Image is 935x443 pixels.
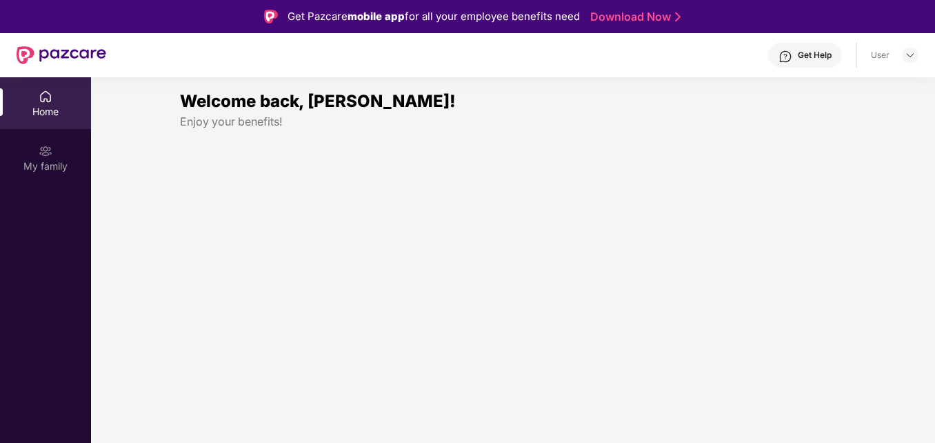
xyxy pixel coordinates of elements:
div: User [871,50,889,61]
div: Enjoy your benefits! [180,115,846,129]
img: svg+xml;base64,PHN2ZyBpZD0iRHJvcGRvd24tMzJ4MzIiIHhtbG5zPSJodHRwOi8vd3d3LnczLm9yZy8yMDAwL3N2ZyIgd2... [905,50,916,61]
div: Get Help [798,50,832,61]
img: svg+xml;base64,PHN2ZyBpZD0iSGVscC0zMngzMiIgeG1sbnM9Imh0dHA6Ly93d3cudzMub3JnLzIwMDAvc3ZnIiB3aWR0aD... [778,50,792,63]
img: New Pazcare Logo [17,46,106,64]
strong: mobile app [348,10,405,23]
img: svg+xml;base64,PHN2ZyB3aWR0aD0iMjAiIGhlaWdodD0iMjAiIHZpZXdCb3g9IjAgMCAyMCAyMCIgZmlsbD0ibm9uZSIgeG... [39,144,52,158]
a: Download Now [590,10,676,24]
img: svg+xml;base64,PHN2ZyBpZD0iSG9tZSIgeG1sbnM9Imh0dHA6Ly93d3cudzMub3JnLzIwMDAvc3ZnIiB3aWR0aD0iMjAiIG... [39,90,52,104]
img: Logo [264,10,278,23]
img: Stroke [675,10,681,24]
div: Get Pazcare for all your employee benefits need [288,8,580,25]
span: Welcome back, [PERSON_NAME]! [180,91,456,111]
